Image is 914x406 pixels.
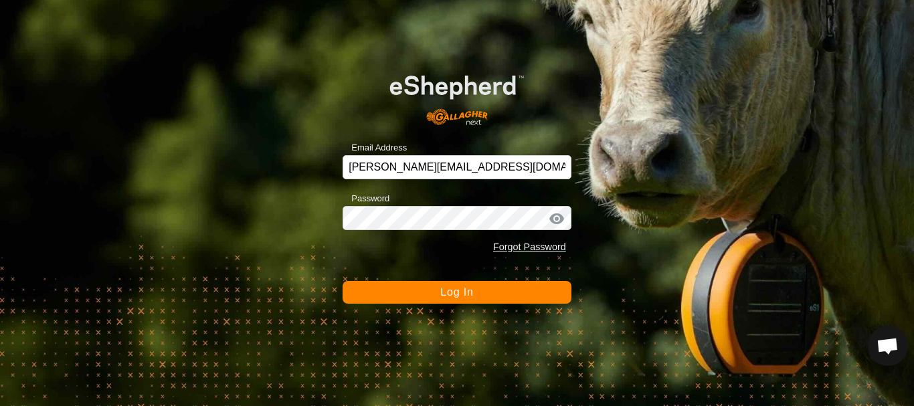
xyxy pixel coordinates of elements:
[343,281,571,304] button: Log In
[343,155,571,179] input: Email Address
[868,326,908,366] div: Open chat
[365,56,548,134] img: E-shepherd Logo
[493,241,566,252] a: Forgot Password
[343,141,407,155] label: Email Address
[343,192,389,205] label: Password
[440,286,473,298] span: Log In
